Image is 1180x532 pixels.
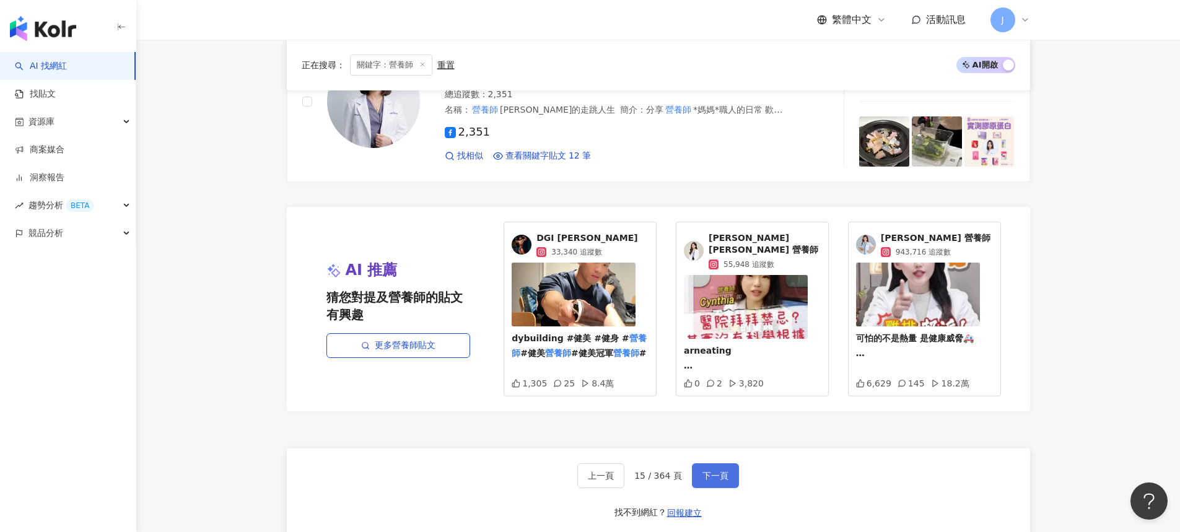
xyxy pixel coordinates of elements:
[859,116,909,167] img: post-image
[512,333,646,358] mark: 營養師
[302,60,345,70] span: 正在搜尋 ：
[912,116,962,167] img: post-image
[457,150,483,162] span: 找相似
[1130,482,1168,520] iframe: Help Scout Beacon - Open
[287,22,1030,182] a: KOL Avatar營養師[PERSON_NAME]的走跳人生rd.bellahuang網紅類型：營養與保健·美食·醫療與健康總追蹤數：2,351名稱：營養師[PERSON_NAME]的走跳人生...
[15,201,24,210] span: rise
[350,55,432,76] span: 關鍵字：營養師
[66,199,94,212] div: BETA
[684,378,700,388] div: 0
[634,471,682,481] span: 15 / 364 頁
[346,260,398,281] span: AI 推薦
[15,144,64,156] a: 商案媒合
[881,232,990,245] span: [PERSON_NAME] 營養師
[571,348,613,358] span: #健美冠軍
[856,378,891,388] div: 6,629
[471,103,500,116] mark: 營養師
[639,348,647,358] span: #
[10,16,76,41] img: logo
[723,259,774,270] span: 55,948 追蹤數
[445,89,790,101] div: 總追蹤數 ： 2,351
[702,471,728,481] span: 下一頁
[28,191,94,219] span: 趨勢分析
[613,348,639,358] mark: 營養師
[646,105,663,115] span: 分享
[709,232,821,256] span: [PERSON_NAME][PERSON_NAME] 營養師
[577,463,624,488] button: 上一頁
[728,378,764,388] div: 3,820
[445,105,616,115] span: 名稱 ：
[614,507,666,519] div: 找不到網紅？
[666,503,702,523] button: 回報建立
[931,378,969,388] div: 18.2萬
[15,88,56,100] a: 找貼文
[551,246,602,258] span: 33,340 追蹤數
[856,333,974,373] span: 可怕的不是熱量 是健康威脅🚑 聽聽
[326,289,470,323] span: 猜您對提及營養師的貼文有興趣
[505,150,592,162] span: 查看關鍵字貼文 12 筆
[28,108,55,136] span: 資源庫
[684,346,772,385] span: arneating #[PERSON_NAME]
[684,241,704,261] img: KOL Avatar
[692,463,739,488] button: 下一頁
[28,219,63,247] span: 競品分析
[1001,13,1003,27] span: J
[437,60,455,70] div: 重置
[512,333,629,343] span: dybuilding #健美 #健身 #
[512,235,531,255] img: KOL Avatar
[326,333,470,358] a: 更多營養師貼文
[15,60,67,72] a: searchAI 找網紅
[327,55,420,148] img: KOL Avatar
[663,103,693,116] mark: 營養師
[588,471,614,481] span: 上一頁
[964,116,1015,167] img: post-image
[581,378,614,388] div: 8.4萬
[898,378,925,388] div: 145
[926,14,966,25] span: 活動訊息
[832,13,872,27] span: 繁體中文
[553,378,575,388] div: 25
[445,150,483,162] a: 找相似
[520,348,545,358] span: #健美
[856,232,993,258] a: KOL Avatar[PERSON_NAME] 營養師943,716 追蹤數
[500,105,615,115] span: [PERSON_NAME]的走跳人生
[445,126,491,139] span: 2,351
[856,235,876,255] img: KOL Avatar
[536,232,637,245] span: DGI [PERSON_NAME]
[667,508,702,518] span: 回報建立
[545,348,571,358] mark: 營養師
[684,232,821,270] a: KOL Avatar[PERSON_NAME][PERSON_NAME] 營養師55,948 追蹤數
[896,246,951,258] span: 943,716 追蹤數
[512,232,649,258] a: KOL AvatarDGI [PERSON_NAME]33,340 追蹤數
[493,150,592,162] a: 查看關鍵字貼文 12 筆
[512,378,547,388] div: 1,305
[15,172,64,184] a: 洞察報告
[706,378,722,388] div: 2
